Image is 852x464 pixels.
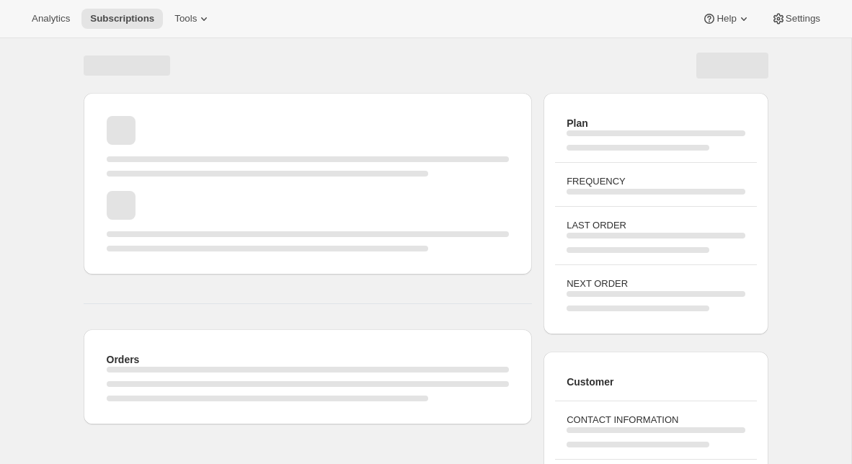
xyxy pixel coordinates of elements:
h3: LAST ORDER [567,218,745,233]
button: Subscriptions [81,9,163,29]
h3: CONTACT INFORMATION [567,413,745,427]
button: Help [693,9,759,29]
span: Settings [786,13,820,24]
span: Help [716,13,736,24]
h3: FREQUENCY [567,174,745,189]
button: Analytics [23,9,79,29]
h2: Customer [567,375,745,389]
span: Tools [174,13,197,24]
button: Tools [166,9,220,29]
span: Analytics [32,13,70,24]
span: Subscriptions [90,13,154,24]
h2: Orders [107,352,510,367]
h3: NEXT ORDER [567,277,745,291]
button: Settings [763,9,829,29]
h2: Plan [567,116,745,130]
